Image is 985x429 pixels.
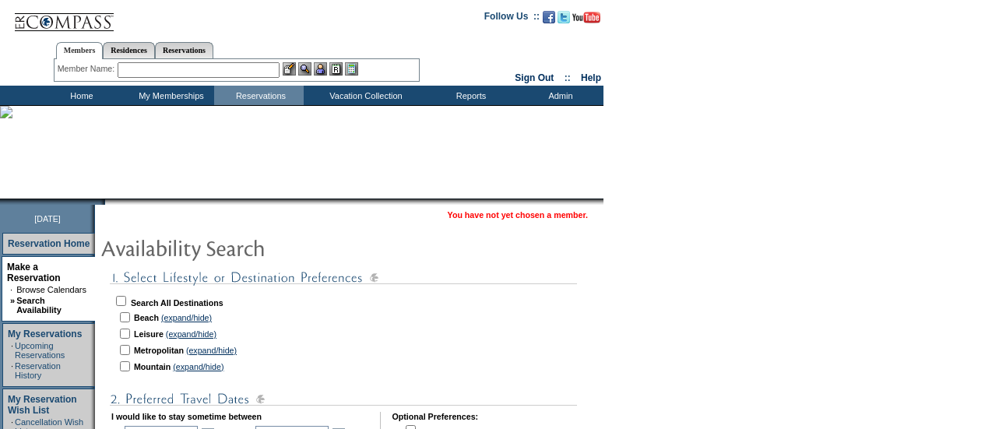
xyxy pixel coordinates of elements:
td: My Memberships [125,86,214,105]
img: pgTtlAvailabilitySearch.gif [100,232,412,263]
a: My Reservation Wish List [8,394,77,416]
a: (expand/hide) [186,346,237,355]
a: Sign Out [515,72,554,83]
img: b_calculator.gif [345,62,358,76]
td: · [11,341,13,360]
td: · [10,285,15,294]
span: [DATE] [34,214,61,223]
a: Search Availability [16,296,62,315]
td: Home [35,86,125,105]
a: (expand/hide) [173,362,223,371]
img: blank.gif [105,199,107,205]
td: Admin [514,86,603,105]
a: Follow us on Twitter [558,16,570,25]
div: Member Name: [58,62,118,76]
img: View [298,62,311,76]
a: My Reservations [8,329,82,339]
b: Beach [134,313,159,322]
a: Help [581,72,601,83]
img: Reservations [329,62,343,76]
a: Reservations [155,42,213,58]
a: Browse Calendars [16,285,86,294]
b: Metropolitan [134,346,184,355]
a: Members [56,42,104,59]
a: Residences [103,42,155,58]
img: b_edit.gif [283,62,296,76]
a: Make a Reservation [7,262,61,283]
td: Reservations [214,86,304,105]
img: Subscribe to our YouTube Channel [572,12,600,23]
td: Follow Us :: [484,9,540,28]
a: Upcoming Reservations [15,341,65,360]
img: Follow us on Twitter [558,11,570,23]
b: » [10,296,15,305]
b: Leisure [134,329,164,339]
a: (expand/hide) [166,329,216,339]
span: You have not yet chosen a member. [448,210,588,220]
b: Optional Preferences: [392,412,478,421]
img: promoShadowLeftCorner.gif [100,199,105,205]
span: :: [565,72,571,83]
a: Subscribe to our YouTube Channel [572,16,600,25]
b: I would like to stay sometime between [111,412,262,421]
a: (expand/hide) [161,313,212,322]
a: Become our fan on Facebook [543,16,555,25]
b: Search All Destinations [131,298,223,308]
img: Become our fan on Facebook [543,11,555,23]
a: Reservation History [15,361,61,380]
img: Impersonate [314,62,327,76]
td: · [11,361,13,380]
b: Mountain [134,362,171,371]
td: Vacation Collection [304,86,424,105]
td: Reports [424,86,514,105]
a: Reservation Home [8,238,90,249]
